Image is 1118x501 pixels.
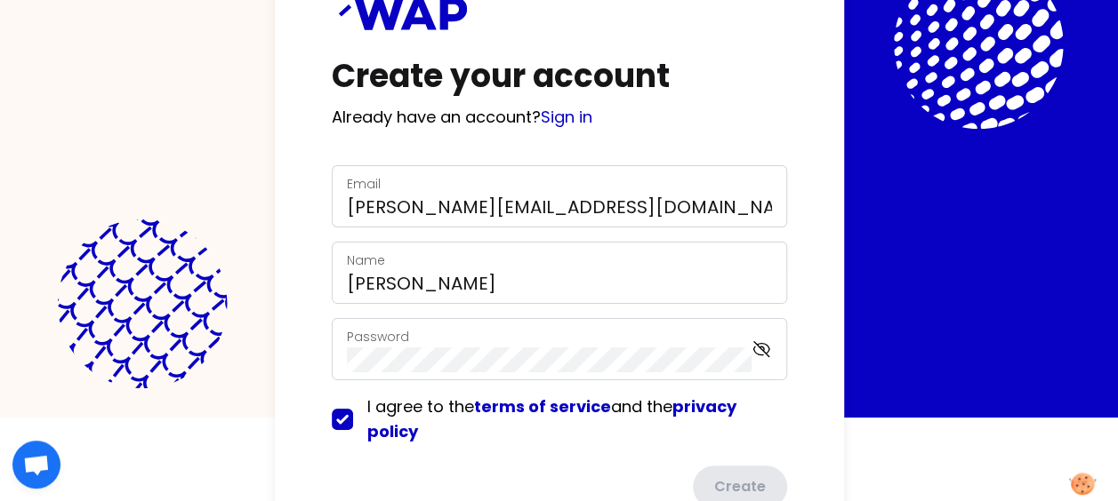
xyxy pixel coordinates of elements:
label: Email [347,175,381,193]
label: Password [347,328,409,346]
a: Ouvrir le chat [12,441,60,489]
label: Name [347,251,385,269]
span: I agree to the and the [367,395,736,442]
a: terms of service [474,395,611,417]
h1: Create your account [332,59,787,94]
p: Already have an account? [332,105,787,130]
a: Sign in [541,106,592,128]
a: privacy policy [367,395,736,442]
